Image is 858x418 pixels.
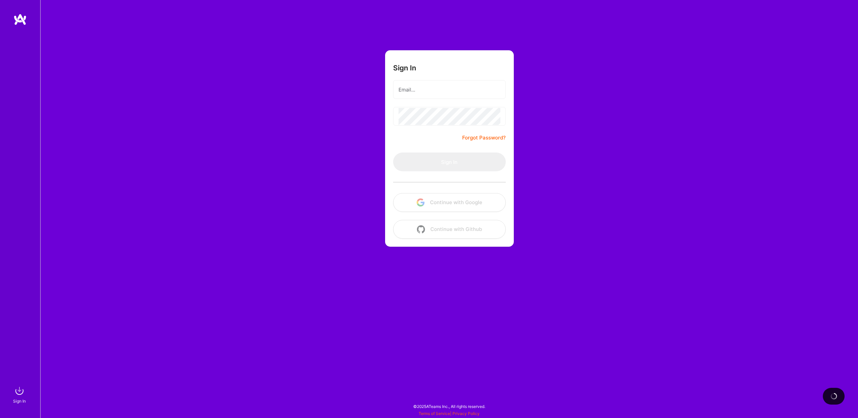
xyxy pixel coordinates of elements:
img: icon [417,198,425,206]
img: loading [829,392,838,401]
button: Continue with Github [393,220,506,239]
a: Privacy Policy [452,411,480,416]
img: icon [417,225,425,233]
button: Sign In [393,153,506,171]
h3: Sign In [393,64,416,72]
div: Sign In [13,398,26,405]
a: Forgot Password? [462,134,506,142]
a: Terms of Service [419,411,450,416]
a: sign inSign In [14,384,26,405]
div: © 2025 ATeams Inc., All rights reserved. [40,398,858,415]
img: logo [13,13,27,25]
button: Continue with Google [393,193,506,212]
span: | [419,411,480,416]
input: Email... [399,81,500,98]
img: sign in [13,384,26,398]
